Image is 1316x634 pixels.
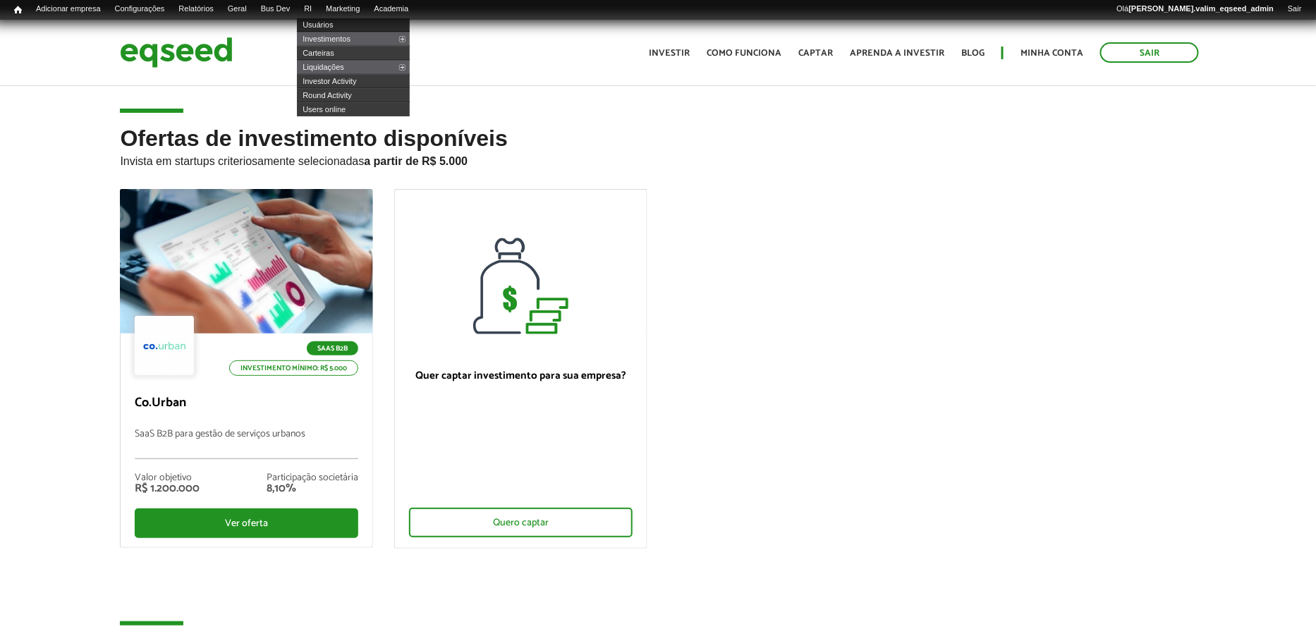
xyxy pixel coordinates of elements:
div: R$ 1.200.000 [135,483,200,494]
a: Marketing [319,4,367,15]
a: Usuários [297,18,410,32]
a: Sair [1100,42,1199,63]
span: Início [14,5,22,15]
a: Bus Dev [254,4,298,15]
a: Olá[PERSON_NAME].valim_eqseed_admin [1110,4,1281,15]
a: Captar [798,49,833,58]
a: Blog [961,49,985,58]
a: Investir [649,49,690,58]
div: Ver oferta [135,508,358,538]
a: RI [297,4,319,15]
p: Quer captar investimento para sua empresa? [409,370,633,382]
img: EqSeed [120,34,233,71]
a: Relatórios [171,4,220,15]
a: Início [7,4,29,17]
a: Configurações [108,4,172,15]
h2: Ofertas de investimento disponíveis [120,126,1195,189]
p: SaaS B2B [307,341,358,355]
a: SaaS B2B Investimento mínimo: R$ 5.000 Co.Urban SaaS B2B para gestão de serviços urbanos Valor ob... [120,189,373,548]
p: SaaS B2B para gestão de serviços urbanos [135,429,358,459]
a: Academia [367,4,416,15]
a: Quer captar investimento para sua empresa? Quero captar [394,189,647,549]
p: Co.Urban [135,396,358,411]
a: Sair [1281,4,1309,15]
a: Como funciona [707,49,781,58]
div: Valor objetivo [135,473,200,483]
a: Adicionar empresa [29,4,108,15]
div: Participação societária [267,473,358,483]
p: Investimento mínimo: R$ 5.000 [229,360,358,376]
strong: [PERSON_NAME].valim_eqseed_admin [1129,4,1274,13]
a: Aprenda a investir [850,49,944,58]
a: Geral [221,4,254,15]
a: Minha conta [1020,49,1083,58]
p: Invista em startups criteriosamente selecionadas [120,151,1195,168]
strong: a partir de R$ 5.000 [364,155,468,167]
div: 8,10% [267,483,358,494]
div: Quero captar [409,508,633,537]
